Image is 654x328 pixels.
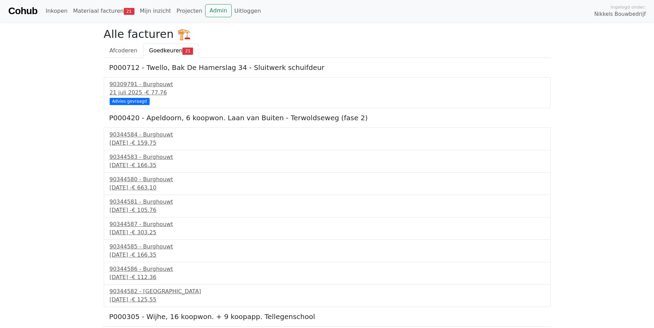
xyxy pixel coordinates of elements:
[132,184,156,191] span: € 663.10
[132,162,156,168] span: € 166.35
[109,114,545,122] h5: P000420 - Apeldoorn, 6 koopwon. Laan van Buiten - Terwoldseweg (fase 2)
[110,80,545,104] a: 90309791 - Burghouwt21 juli 2025 -€ 77.76 Advies gevraagd
[104,43,143,58] a: Afcoderen
[174,4,205,18] a: Projecten
[43,4,70,18] a: Inkopen
[110,131,545,147] a: 90344584 - Burghouwt[DATE] -€ 159.75
[110,184,545,192] div: [DATE] -
[110,220,545,228] div: 90344587 - Burghouwt
[110,47,138,54] span: Afcoderen
[110,273,545,281] div: [DATE] -
[594,10,646,18] span: Nikkels Bouwbedrijf
[110,228,545,237] div: [DATE] -
[110,89,545,97] div: 21 juli 2025 -
[205,4,232,17] a: Admin
[110,175,545,184] div: 90344580 - Burghouwt
[110,243,545,251] div: 90344585 - Burghouwt
[110,220,545,237] a: 90344587 - Burghouwt[DATE] -€ 303.25
[132,252,156,258] span: € 166.35
[110,198,545,206] div: 90344581 - Burghouwt
[137,4,174,18] a: Mijn inzicht
[8,3,37,19] a: Cohub
[110,153,545,170] a: 90344583 - Burghouwt[DATE] -€ 166.35
[132,296,156,303] span: € 125.55
[110,131,545,139] div: 90344584 - Burghouwt
[132,229,156,236] span: € 303.25
[110,287,545,304] a: 90344582 - [GEOGRAPHIC_DATA][DATE] -€ 125.55
[110,198,545,214] a: 90344581 - Burghouwt[DATE] -€ 105.76
[182,48,193,54] span: 21
[110,161,545,170] div: [DATE] -
[132,140,156,146] span: € 159.75
[109,63,545,72] h5: P000712 - Twello, Bak De Hamerslag 34 - Sluitwerk schuifdeur
[143,43,199,58] a: Goedkeuren21
[110,153,545,161] div: 90344583 - Burghouwt
[611,4,646,10] span: Ingelogd onder:
[110,296,545,304] div: [DATE] -
[132,274,156,280] span: € 112.36
[70,4,137,18] a: Materiaal facturen21
[110,98,150,105] div: Advies gevraagd
[110,287,545,296] div: 90344582 - [GEOGRAPHIC_DATA]
[104,28,551,41] h2: Alle facturen 🏗️
[146,89,167,96] span: € 77.76
[110,243,545,259] a: 90344585 - Burghouwt[DATE] -€ 166.35
[110,139,545,147] div: [DATE] -
[110,80,545,89] div: 90309791 - Burghouwt
[110,251,545,259] div: [DATE] -
[110,175,545,192] a: 90344580 - Burghouwt[DATE] -€ 663.10
[110,206,545,214] div: [DATE] -
[109,312,545,321] h5: P000305 - Wijhe, 16 koopwon. + 9 koopapp. Tellegenschool
[110,265,545,273] div: 90344586 - Burghouwt
[132,207,156,213] span: € 105.76
[232,4,264,18] a: Uitloggen
[110,265,545,281] a: 90344586 - Burghouwt[DATE] -€ 112.36
[124,8,134,15] span: 21
[149,47,182,54] span: Goedkeuren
